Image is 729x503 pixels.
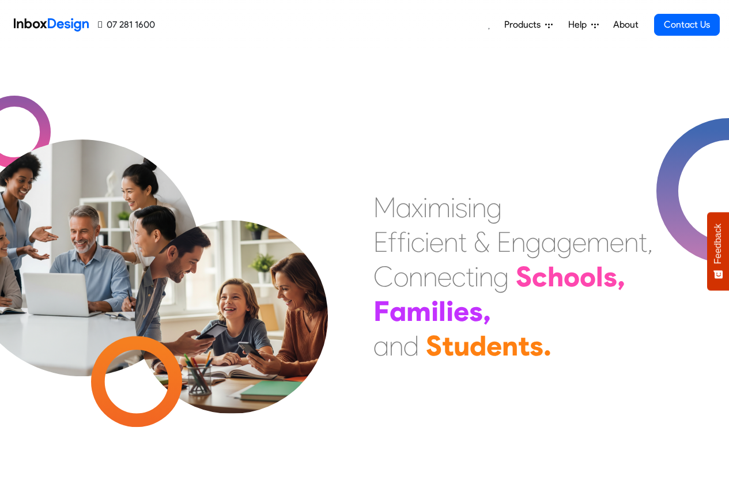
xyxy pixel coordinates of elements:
div: i [446,294,454,328]
div: s [530,328,543,363]
div: i [431,294,439,328]
button: Feedback - Show survey [707,212,729,290]
div: t [458,225,467,259]
div: t [518,328,530,363]
div: d [470,328,486,363]
div: M [373,190,396,225]
span: Feedback [713,224,723,264]
div: a [390,294,406,328]
div: f [397,225,406,259]
div: s [455,190,467,225]
div: c [532,259,547,294]
div: f [388,225,397,259]
div: i [425,225,429,259]
div: i [423,190,428,225]
span: Help [568,18,591,32]
div: t [466,259,474,294]
div: n [389,328,403,363]
div: n [511,225,526,259]
div: n [624,225,639,259]
div: m [428,190,451,225]
div: c [452,259,466,294]
div: g [493,259,509,294]
div: i [474,259,479,294]
div: e [486,328,502,363]
div: n [502,328,518,363]
a: About [610,13,641,36]
div: n [409,259,423,294]
a: 07 281 1600 [98,18,155,32]
div: , [647,225,653,259]
div: E [373,225,388,259]
div: n [444,225,458,259]
div: a [396,190,411,225]
a: Products [500,13,557,36]
div: g [557,225,572,259]
div: o [580,259,596,294]
div: u [454,328,470,363]
div: , [483,294,491,328]
a: Contact Us [654,14,720,36]
div: , [617,259,625,294]
div: n [423,259,437,294]
div: e [454,294,469,328]
a: Help [564,13,603,36]
div: S [516,259,532,294]
div: a [541,225,557,259]
div: g [526,225,541,259]
div: Maximising Efficient & Engagement, Connecting Schools, Families, and Students. [373,190,653,363]
div: e [429,225,444,259]
div: e [572,225,587,259]
div: h [547,259,564,294]
div: s [469,294,483,328]
div: E [497,225,511,259]
div: o [394,259,409,294]
div: m [587,225,610,259]
div: i [467,190,472,225]
div: d [403,328,419,363]
div: n [479,259,493,294]
div: . [543,328,552,363]
div: t [639,225,647,259]
span: Products [504,18,545,32]
div: o [564,259,580,294]
div: a [373,328,389,363]
div: & [474,225,490,259]
div: l [596,259,603,294]
div: s [603,259,617,294]
div: l [439,294,446,328]
div: c [411,225,425,259]
div: g [486,190,502,225]
div: t [442,328,454,363]
div: F [373,294,390,328]
img: parents_with_child.png [111,172,352,414]
div: i [451,190,455,225]
div: S [426,328,442,363]
div: n [472,190,486,225]
div: i [406,225,411,259]
div: x [411,190,423,225]
div: e [610,225,624,259]
div: m [406,294,431,328]
div: C [373,259,394,294]
div: e [437,259,452,294]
